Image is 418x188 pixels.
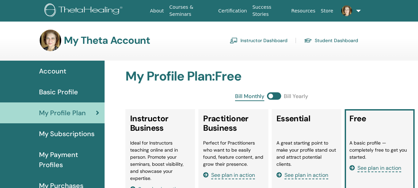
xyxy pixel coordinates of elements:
h3: My Theta Account [64,34,150,46]
h2: My Profile Plan : Free [125,69,418,84]
span: Basic Profile [39,87,78,97]
img: graduation-cap.svg [304,38,312,43]
li: A basic profile — completely free to get you started. [349,139,410,161]
a: Courses & Seminars [166,1,216,21]
a: Resources [289,5,318,17]
a: See plan in action [349,164,401,171]
a: Instructor Dashboard [230,35,288,46]
span: Bill Yearly [284,92,308,101]
li: A great starting point to make your profile stand out and attract potential clients. [276,139,337,168]
a: See plan in action [203,171,255,179]
li: Perfect for Practitioners who want to be easily found, feature content, and grow their presence. [203,139,264,168]
a: Certification [216,5,250,17]
img: chalkboard-teacher.svg [230,37,238,43]
span: See plan in action [357,164,401,172]
span: My Subscriptions [39,129,94,139]
span: Account [39,66,66,76]
a: Success Stories [250,1,289,21]
img: default.jpg [341,5,352,16]
img: logo.png [44,3,125,19]
li: Ideal for Instructors teaching online and in person. Promote your seminars, boost visibility, and... [130,139,191,182]
a: Store [318,5,336,17]
span: My Profile Plan [39,108,86,118]
a: About [147,5,166,17]
img: default.jpg [40,30,61,51]
a: Student Dashboard [304,35,358,46]
span: Bill Monthly [235,92,264,101]
span: See plan in action [211,171,255,179]
span: My Payment Profiles [39,150,99,170]
a: See plan in action [276,171,328,179]
span: See plan in action [284,171,328,179]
